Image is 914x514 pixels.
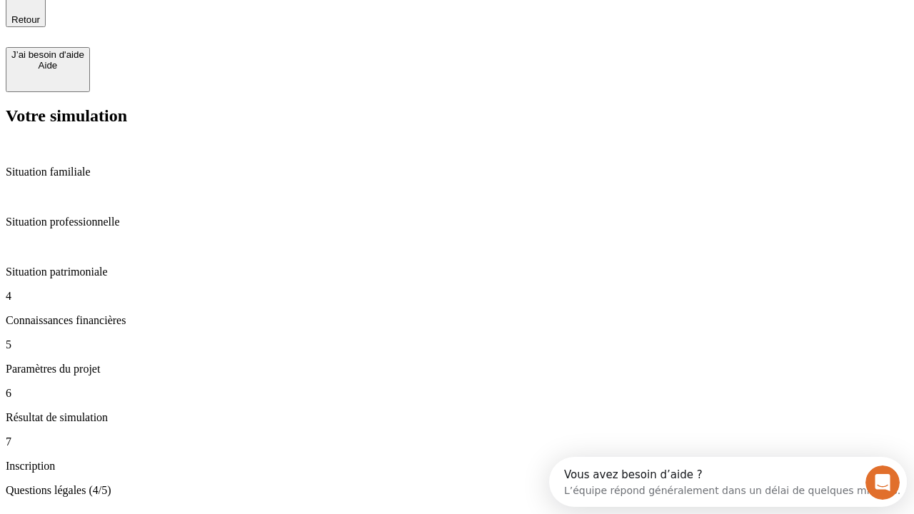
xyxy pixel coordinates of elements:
div: Vous avez besoin d’aide ? [15,12,351,24]
p: Situation patrimoniale [6,266,908,278]
p: 4 [6,290,908,303]
div: J’ai besoin d'aide [11,49,84,60]
div: Ouvrir le Messenger Intercom [6,6,393,45]
iframe: Intercom live chat discovery launcher [549,457,907,507]
h2: Votre simulation [6,106,908,126]
p: Paramètres du projet [6,363,908,376]
p: Situation professionnelle [6,216,908,228]
p: Résultat de simulation [6,411,908,424]
p: Inscription [6,460,908,473]
button: J’ai besoin d'aideAide [6,47,90,92]
span: Retour [11,14,40,25]
p: 7 [6,435,908,448]
div: Aide [11,60,84,71]
p: 6 [6,387,908,400]
p: Connaissances financières [6,314,908,327]
div: L’équipe répond généralement dans un délai de quelques minutes. [15,24,351,39]
iframe: Intercom live chat [865,465,900,500]
p: 5 [6,338,908,351]
p: Situation familiale [6,166,908,178]
p: Questions légales (4/5) [6,484,908,497]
